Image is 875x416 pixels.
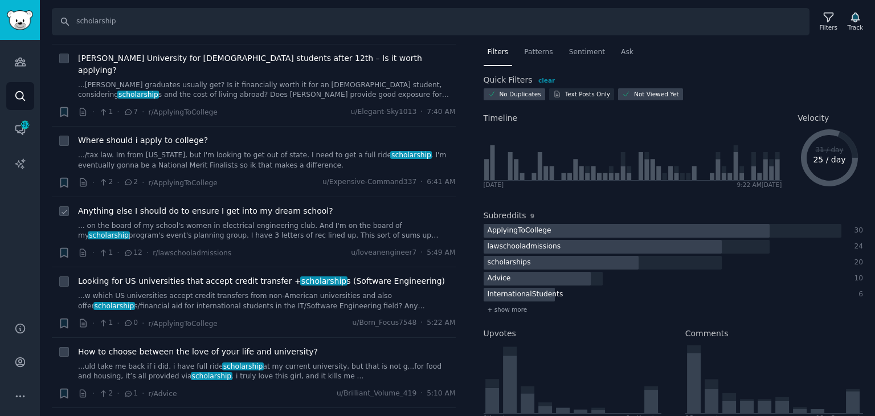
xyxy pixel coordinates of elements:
[99,177,113,187] span: 2
[427,248,455,258] span: 5:49 AM
[569,47,605,58] span: Sentiment
[390,151,432,159] span: scholarship
[78,346,318,358] span: How to choose between the love of your life and university?
[124,248,142,258] span: 12
[148,320,217,328] span: r/ApplyingToCollege
[484,240,565,254] div: lawschooladmissions
[88,231,129,239] span: scholarship
[524,47,553,58] span: Patterns
[124,389,138,399] span: 1
[99,107,113,117] span: 1
[117,317,119,329] span: ·
[420,248,423,258] span: ·
[484,256,535,270] div: scholarships
[92,247,95,259] span: ·
[99,389,113,399] span: 2
[853,242,864,252] div: 24
[488,47,509,58] span: Filters
[427,107,455,117] span: 7:40 AM
[538,77,555,84] span: clear
[78,80,456,100] a: ...[PERSON_NAME] graduates usually get? Is it financially worth it for an [DEMOGRAPHIC_DATA] stud...
[78,205,333,217] a: Anything else I should do to ensure I get into my dream school?
[484,272,515,286] div: Advice
[117,106,119,118] span: ·
[484,210,526,222] h2: Subreddits
[351,248,416,258] span: u/loveanengineer7
[92,317,95,329] span: ·
[484,288,567,302] div: InternationalStudents
[99,248,113,258] span: 1
[351,107,417,117] span: u/Elegant-Sky1013
[565,90,610,98] div: Text Posts Only
[92,106,95,118] span: ·
[6,116,34,144] a: 292
[148,390,177,398] span: r/Advice
[78,275,445,287] a: Looking for US universities that accept credit transfer +scholarships (Software Engineering)
[78,134,208,146] a: Where should i apply to college?
[124,107,138,117] span: 7
[222,362,264,370] span: scholarship
[142,388,144,399] span: ·
[685,328,729,340] h2: Comments
[853,274,864,284] div: 10
[420,389,423,399] span: ·
[153,249,231,257] span: r/lawschooladmissions
[488,305,528,313] span: + show more
[848,23,863,31] div: Track
[148,108,217,116] span: r/ApplyingToCollege
[634,90,679,98] div: Not Viewed Yet
[78,221,456,241] a: ... on the board of my school's women in electrical engineering club. And I'm on the board of mys...
[844,10,867,34] button: Track
[484,224,555,238] div: ApplyingToCollege
[146,247,149,259] span: ·
[99,318,113,328] span: 1
[484,112,518,124] span: Timeline
[337,389,416,399] span: u/Brilliant_Volume_419
[853,289,864,300] div: 6
[148,179,217,187] span: r/ApplyingToCollege
[142,177,144,189] span: ·
[420,107,423,117] span: ·
[300,276,347,286] span: scholarship
[853,258,864,268] div: 20
[621,47,633,58] span: Ask
[484,74,533,86] h2: Quick Filters
[52,8,809,35] input: Search Keyword
[78,362,456,382] a: ...uld take me back if i did. i have full ridescholarshipat my current university, but that is no...
[353,318,417,328] span: u/Born_Focus7548
[20,121,30,129] span: 292
[191,372,232,380] span: scholarship
[142,317,144,329] span: ·
[420,318,423,328] span: ·
[117,91,159,99] span: scholarship
[853,226,864,236] div: 30
[78,52,456,76] a: [PERSON_NAME] University for [DEMOGRAPHIC_DATA] students after 12th – Is it worth applying?
[78,275,445,287] span: Looking for US universities that accept credit transfer + s (Software Engineering)
[93,302,135,310] span: scholarship
[737,181,782,189] div: 9:22 AM [DATE]
[78,150,456,170] a: .../tax law. Im from [US_STATE], but I'm looking to get out of state. I need to get a full ridesc...
[500,90,541,98] div: No Duplicates
[117,247,119,259] span: ·
[117,388,119,399] span: ·
[484,181,504,189] div: [DATE]
[117,177,119,189] span: ·
[530,213,534,219] span: 9
[322,177,416,187] span: u/Expensive-Command337
[124,177,138,187] span: 2
[92,388,95,399] span: ·
[7,10,33,30] img: GummySearch logo
[124,318,138,328] span: 0
[427,389,455,399] span: 5:10 AM
[427,318,455,328] span: 5:22 AM
[420,177,423,187] span: ·
[92,177,95,189] span: ·
[78,291,456,311] a: ...w which US universities accept credit transfers from non-American universities and also offers...
[142,106,144,118] span: ·
[820,23,837,31] div: Filters
[427,177,455,187] span: 6:41 AM
[816,146,844,154] text: 31 / day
